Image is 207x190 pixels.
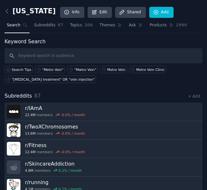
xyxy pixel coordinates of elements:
img: Fitness [7,142,20,156]
a: "[MEDICAL_DATA] treatment" OR "vein injection" [5,75,96,83]
div: 0.1 % / month [59,168,82,173]
a: Themes [97,20,125,34]
input: Keyword search in audience [5,48,202,64]
a: Add [149,7,174,18]
div: members [25,150,85,154]
h3: r/ Fitness [25,142,85,149]
a: Search [5,20,30,34]
div: Metro Vein Clinic [136,67,165,72]
div: members [25,113,85,117]
h3: r/ SkincareAddiction [25,160,82,167]
span: 200 [84,22,93,28]
span: Ask [129,22,136,28]
img: IAmA [7,105,20,118]
div: members [25,168,82,173]
span: Subreddits [34,22,55,28]
h2: [US_STATE] [5,7,55,15]
span: 12.4M [25,150,35,154]
span: 87 [34,93,41,99]
a: "Metro Vein" [35,66,65,73]
span: 13.6M [25,131,35,136]
span: 4.8M [25,168,33,173]
span: 2990 [176,22,187,28]
a: r/SkincareAddiction4.8Mmembers0.1% / month [5,158,202,177]
span: Themes [100,22,116,28]
a: Info [60,7,84,18]
a: "Mwtro Vein" [67,66,98,73]
div: Metro Vein [107,67,125,72]
a: + Add [188,94,200,99]
a: Products2990 [147,20,189,34]
span: Search [7,22,20,28]
div: members [25,131,85,136]
h3: r/ running [25,179,82,186]
h3: r/ TwoXChromosomes [25,123,85,130]
a: r/Fitness12.4Mmembers-0.0% / month [5,140,202,158]
span: Subreddits [5,92,32,100]
span: Products [150,22,167,28]
a: Metro Vein [100,66,127,73]
div: -0.0 % / month [61,113,85,117]
a: Edit [88,7,112,18]
a: Subreddits87 [32,20,66,34]
span: 87 [58,22,63,28]
span: 22.4M [25,113,35,117]
a: Metro Vein Clinic [129,66,166,73]
a: Topics200 [68,20,95,34]
div: "Mwtro Vein" [74,67,96,72]
a: r/IAmA22.4Mmembers-0.0% / month [5,102,202,121]
a: r/TwoXChromosomes13.6Mmembers-0.0% / month [5,121,202,140]
img: TwoXChromosomes [7,123,20,137]
div: "Metro Vein" [42,67,64,72]
button: Search Tips [5,66,33,73]
span: Search Tips [12,67,31,72]
div: -0.0 % / month [61,131,85,136]
a: Ask [127,20,145,34]
span: Topics [70,22,82,28]
div: "[MEDICAL_DATA] treatment" OR "vein injection" [12,77,95,82]
a: Shared [115,7,146,18]
label: Keyword Search [5,38,45,45]
div: -0.0 % / month [61,150,85,154]
h3: r/ IAmA [25,105,85,112]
